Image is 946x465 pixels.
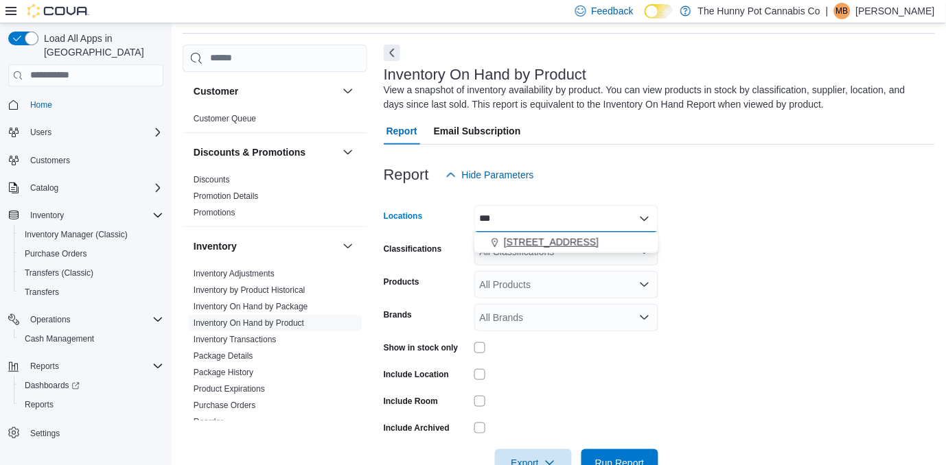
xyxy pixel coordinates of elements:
button: Inventory [25,207,69,224]
button: Operations [3,310,169,329]
h3: Customer [194,84,238,98]
label: Show in stock only [384,342,459,353]
a: Settings [25,425,65,442]
button: Open list of options [639,312,650,323]
p: [PERSON_NAME] [856,3,935,19]
button: Reports [3,357,169,376]
span: Settings [30,428,60,439]
button: Catalog [3,178,169,198]
span: Transfers [25,287,59,298]
a: Package Details [194,351,253,361]
button: Customers [3,150,169,170]
a: Package History [194,368,253,377]
span: Home [30,99,52,110]
label: Include Location [384,369,449,380]
button: Settings [3,422,169,442]
button: Users [25,124,57,141]
button: Inventory Manager (Classic) [14,225,169,244]
p: | [826,3,829,19]
span: MB [836,3,849,19]
span: Report [387,117,417,145]
span: Package Details [194,350,253,361]
label: Products [384,276,419,287]
button: Purchase Orders [14,244,169,263]
a: Transfers (Classic) [19,265,99,281]
a: Customers [25,152,76,169]
span: Inventory Adjustments [194,268,275,279]
button: Cash Management [14,329,169,348]
span: Package History [194,367,253,378]
a: Inventory Manager (Classic) [19,226,133,243]
span: Purchase Orders [194,400,256,411]
label: Brands [384,309,412,320]
button: Next [384,45,400,61]
span: Inventory Manager (Classic) [25,229,128,240]
span: Transfers (Classic) [25,267,93,278]
h3: Inventory On Hand by Product [384,67,587,83]
input: Dark Mode [645,4,673,19]
span: Purchase Orders [19,246,163,262]
a: Inventory On Hand by Product [194,318,304,328]
span: Email Subscription [434,117,521,145]
a: Promotions [194,208,235,217]
button: Operations [25,311,76,328]
button: Reports [25,358,65,374]
span: Inventory Manager (Classic) [19,226,163,243]
span: Discounts [194,174,230,185]
a: Home [25,97,58,113]
button: Discounts & Promotions [340,144,356,160]
button: [STREET_ADDRESS] [474,232,658,252]
span: Reports [30,361,59,372]
span: Product Expirations [194,383,265,394]
span: Customer Queue [194,113,256,124]
span: Feedback [592,4,634,18]
a: Customer Queue [194,114,256,123]
span: Inventory Transactions [194,334,277,345]
a: Inventory by Product Historical [194,285,305,295]
span: Promotions [194,207,235,218]
button: Catalog [25,180,64,196]
span: Inventory by Product Historical [194,285,305,296]
label: Include Archived [384,422,450,433]
button: Open list of options [639,279,650,290]
span: Reorder [194,416,223,427]
span: Users [25,124,163,141]
button: Users [3,123,169,142]
label: Include Room [384,396,438,407]
a: Purchase Orders [194,401,256,410]
span: Hide Parameters [462,168,534,182]
span: Inventory [25,207,163,224]
span: Inventory [30,210,64,221]
a: Promotion Details [194,191,259,201]
a: Inventory Transactions [194,335,277,344]
span: Users [30,127,51,138]
div: Mackenzie Brewitt [834,3,851,19]
span: Load All Apps in [GEOGRAPHIC_DATA] [38,32,163,59]
h3: Inventory [194,239,237,253]
button: Reports [14,395,169,414]
div: Customer [183,110,367,132]
button: Inventory [194,239,337,253]
span: Reports [19,396,163,413]
span: Dashboards [19,377,163,394]
h3: Discounts & Promotions [194,145,305,159]
span: Customers [30,155,70,166]
label: Classifications [384,243,442,254]
span: Cash Management [19,331,163,347]
span: Reports [25,358,163,374]
button: Home [3,95,169,115]
span: [STREET_ADDRESS] [504,235,599,249]
div: Discounts & Promotions [183,171,367,226]
span: Transfers [19,284,163,300]
button: Customer [340,83,356,99]
button: Inventory [340,238,356,254]
button: Inventory [3,206,169,225]
button: Hide Parameters [440,161,540,189]
a: Discounts [194,175,230,184]
a: Transfers [19,284,65,300]
button: Transfers (Classic) [14,263,169,283]
button: Close list of options [639,213,650,224]
span: Operations [25,311,163,328]
span: Catalog [30,182,58,193]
